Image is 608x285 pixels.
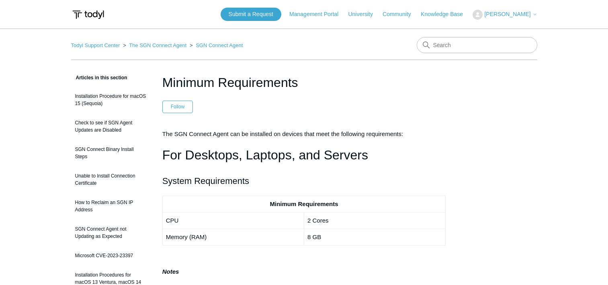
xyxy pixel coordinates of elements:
input: Search [417,37,537,53]
span: For Desktops, Laptops, and Servers [162,148,368,162]
a: SGN Connect Agent not Updating as Expected [71,221,150,244]
span: System Requirements [162,176,249,186]
a: How to Reclaim an SGN IP Address [71,195,150,217]
td: 2 Cores [304,212,445,229]
td: 8 GB [304,229,445,245]
a: Community [383,10,419,19]
td: CPU [162,212,304,229]
button: [PERSON_NAME] [473,10,537,20]
img: Todyl Support Center Help Center home page [71,7,105,22]
a: Microsoft CVE-2023-23397 [71,248,150,263]
a: SGN Connect Binary Install Steps [71,142,150,164]
a: Check to see if SGN Agent Updates are Disabled [71,115,150,138]
li: The SGN Connect Agent [121,42,188,48]
a: Knowledge Base [421,10,471,19]
a: Submit a Request [221,8,281,21]
strong: Minimum Requirements [270,200,338,207]
a: University [348,10,381,19]
span: Articles in this section [71,75,127,81]
a: Unable to Install Connection Certificate [71,168,150,191]
li: Todyl Support Center [71,42,122,48]
span: The SGN Connect Agent can be installed on devices that meet the following requirements: [162,130,403,137]
a: Management Portal [289,10,346,19]
span: [PERSON_NAME] [484,11,530,17]
a: Todyl Support Center [71,42,120,48]
td: Memory (RAM) [162,229,304,245]
a: SGN Connect Agent [196,42,243,48]
button: Follow Article [162,101,193,113]
strong: Notes [162,268,179,275]
h1: Minimum Requirements [162,73,446,92]
li: SGN Connect Agent [188,42,243,48]
a: Installation Procedure for macOS 15 (Sequoia) [71,89,150,111]
a: The SGN Connect Agent [129,42,186,48]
